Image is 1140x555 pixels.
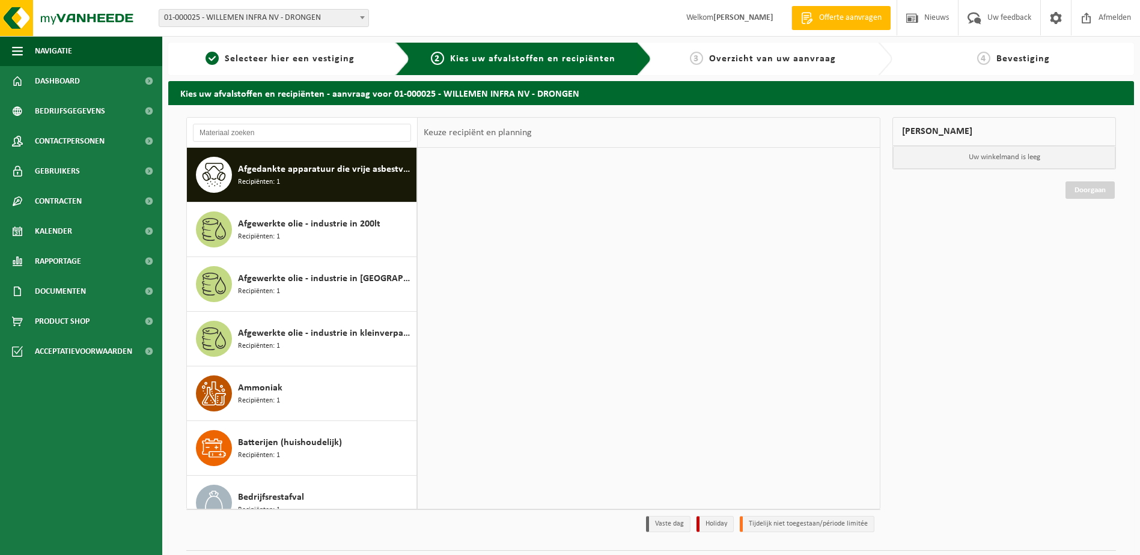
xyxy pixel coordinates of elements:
[35,276,86,306] span: Documenten
[740,516,874,532] li: Tijdelijk niet toegestaan/période limitée
[35,186,82,216] span: Contracten
[35,216,72,246] span: Kalender
[168,81,1134,105] h2: Kies uw afvalstoffen en recipiënten - aanvraag voor 01-000025 - WILLEMEN INFRA NV - DRONGEN
[238,490,304,505] span: Bedrijfsrestafval
[996,54,1050,64] span: Bevestiging
[35,126,105,156] span: Contactpersonen
[238,505,280,516] span: Recipiënten: 1
[238,231,280,243] span: Recipiënten: 1
[893,146,1115,169] p: Uw winkelmand is leeg
[238,217,380,231] span: Afgewerkte olie - industrie in 200lt
[225,54,355,64] span: Selecteer hier een vestiging
[238,326,413,341] span: Afgewerkte olie - industrie in kleinverpakking
[892,117,1116,146] div: [PERSON_NAME]
[187,257,417,312] button: Afgewerkte olie - industrie in [GEOGRAPHIC_DATA] Recipiënten: 1
[418,118,538,148] div: Keuze recipiënt en planning
[238,450,280,461] span: Recipiënten: 1
[238,341,280,352] span: Recipiënten: 1
[450,54,615,64] span: Kies uw afvalstoffen en recipiënten
[35,306,90,336] span: Product Shop
[187,421,417,476] button: Batterijen (huishoudelijk) Recipiënten: 1
[816,12,885,24] span: Offerte aanvragen
[35,246,81,276] span: Rapportage
[6,529,201,555] iframe: chat widget
[187,312,417,366] button: Afgewerkte olie - industrie in kleinverpakking Recipiënten: 1
[187,366,417,421] button: Ammoniak Recipiënten: 1
[159,9,369,27] span: 01-000025 - WILLEMEN INFRA NV - DRONGEN
[238,435,342,450] span: Batterijen (huishoudelijk)
[977,52,990,65] span: 4
[690,52,703,65] span: 3
[174,52,386,66] a: 1Selecteer hier een vestiging
[238,162,413,177] span: Afgedankte apparatuur die vrije asbestvezels bevat (niet shredderbaar)
[238,177,280,188] span: Recipiënten: 1
[35,156,80,186] span: Gebruikers
[713,13,773,22] strong: [PERSON_NAME]
[187,202,417,257] button: Afgewerkte olie - industrie in 200lt Recipiënten: 1
[709,54,836,64] span: Overzicht van uw aanvraag
[206,52,219,65] span: 1
[238,286,280,297] span: Recipiënten: 1
[187,476,417,530] button: Bedrijfsrestafval Recipiënten: 1
[238,271,413,286] span: Afgewerkte olie - industrie in [GEOGRAPHIC_DATA]
[1065,181,1115,199] a: Doorgaan
[696,516,734,532] li: Holiday
[431,52,444,65] span: 2
[646,516,690,532] li: Vaste dag
[187,148,417,202] button: Afgedankte apparatuur die vrije asbestvezels bevat (niet shredderbaar) Recipiënten: 1
[238,395,280,407] span: Recipiënten: 1
[193,124,411,142] input: Materiaal zoeken
[35,96,105,126] span: Bedrijfsgegevens
[238,381,282,395] span: Ammoniak
[791,6,891,30] a: Offerte aanvragen
[159,10,368,26] span: 01-000025 - WILLEMEN INFRA NV - DRONGEN
[35,66,80,96] span: Dashboard
[35,336,132,366] span: Acceptatievoorwaarden
[35,36,72,66] span: Navigatie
